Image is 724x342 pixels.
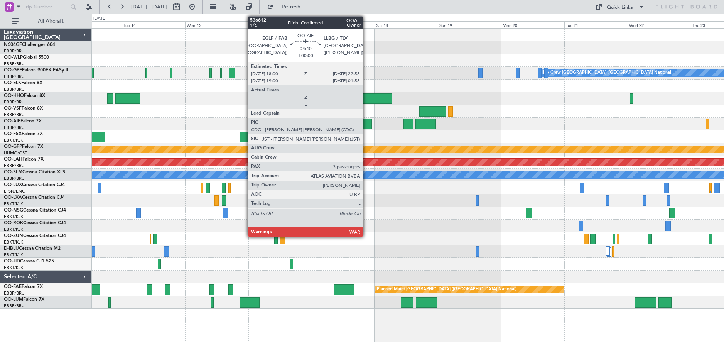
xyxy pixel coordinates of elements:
[543,67,672,79] div: No Crew [GEOGRAPHIC_DATA] ([GEOGRAPHIC_DATA] National)
[131,3,167,10] span: [DATE] - [DATE]
[564,21,628,28] div: Tue 21
[248,21,312,28] div: Thu 16
[4,42,55,47] a: N604GFChallenger 604
[4,265,23,271] a: EBKT/KJK
[275,4,307,10] span: Refresh
[93,15,106,22] div: [DATE]
[4,144,22,149] span: OO-GPP
[4,144,43,149] a: OO-GPPFalcon 7X
[4,55,49,60] a: OO-WLPGlobal 5500
[4,157,44,162] a: OO-LAHFalcon 7X
[4,74,25,80] a: EBBR/BRU
[185,21,248,28] div: Wed 15
[4,188,25,194] a: LFSN/ENC
[4,119,20,124] span: OO-AIE
[4,81,21,85] span: OO-ELK
[4,125,25,130] a: EBBR/BRU
[4,170,22,174] span: OO-SLM
[4,239,23,245] a: EBKT/KJK
[4,93,45,98] a: OO-HHOFalcon 8X
[4,93,24,98] span: OO-HHO
[438,21,501,28] div: Sun 19
[4,201,23,207] a: EBKT/KJK
[4,183,22,187] span: OO-LUX
[8,15,84,27] button: All Aircraft
[4,221,66,225] a: OO-ROKCessna Citation CJ4
[4,106,43,111] a: OO-VSFFalcon 8X
[263,1,310,13] button: Refresh
[4,214,23,220] a: EBKT/KJK
[4,221,23,225] span: OO-ROK
[377,284,516,295] div: Planned Maint [GEOGRAPHIC_DATA] ([GEOGRAPHIC_DATA] National)
[4,303,25,309] a: EBBR/BRU
[4,48,25,54] a: EBBR/BRU
[4,284,43,289] a: OO-FAEFalcon 7X
[4,252,23,258] a: EBKT/KJK
[4,208,23,213] span: OO-NSG
[4,284,22,289] span: OO-FAE
[4,208,66,213] a: OO-NSGCessna Citation CJ4
[4,259,20,264] span: OO-JID
[4,42,22,47] span: N604GF
[4,119,42,124] a: OO-AIEFalcon 7X
[4,234,23,238] span: OO-ZUN
[375,21,438,28] div: Sat 18
[4,170,65,174] a: OO-SLMCessna Citation XLS
[4,246,19,251] span: D-IBLU
[4,137,23,143] a: EBKT/KJK
[4,297,23,302] span: OO-LUM
[501,21,564,28] div: Mon 20
[4,195,22,200] span: OO-LXA
[4,246,61,251] a: D-IBLUCessna Citation M2
[4,163,25,169] a: EBBR/BRU
[4,290,25,296] a: EBBR/BRU
[20,19,81,24] span: All Aircraft
[591,1,648,13] button: Quick Links
[628,21,691,28] div: Wed 22
[4,99,25,105] a: EBBR/BRU
[4,150,27,156] a: UUMO/OSF
[122,21,185,28] div: Tue 14
[4,157,22,162] span: OO-LAH
[4,112,25,118] a: EBBR/BRU
[4,234,66,238] a: OO-ZUNCessna Citation CJ4
[4,176,25,181] a: EBBR/BRU
[4,68,68,73] a: OO-GPEFalcon 900EX EASy II
[312,21,375,28] div: Fri 17
[24,1,68,13] input: Trip Number
[4,132,22,136] span: OO-FSX
[4,259,54,264] a: OO-JIDCessna CJ1 525
[4,195,65,200] a: OO-LXACessna Citation CJ4
[4,68,22,73] span: OO-GPE
[4,86,25,92] a: EBBR/BRU
[4,81,42,85] a: OO-ELKFalcon 8X
[607,4,633,12] div: Quick Links
[4,55,23,60] span: OO-WLP
[4,61,25,67] a: EBBR/BRU
[4,183,65,187] a: OO-LUXCessna Citation CJ4
[4,132,43,136] a: OO-FSXFalcon 7X
[4,227,23,232] a: EBKT/KJK
[4,106,22,111] span: OO-VSF
[4,297,44,302] a: OO-LUMFalcon 7X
